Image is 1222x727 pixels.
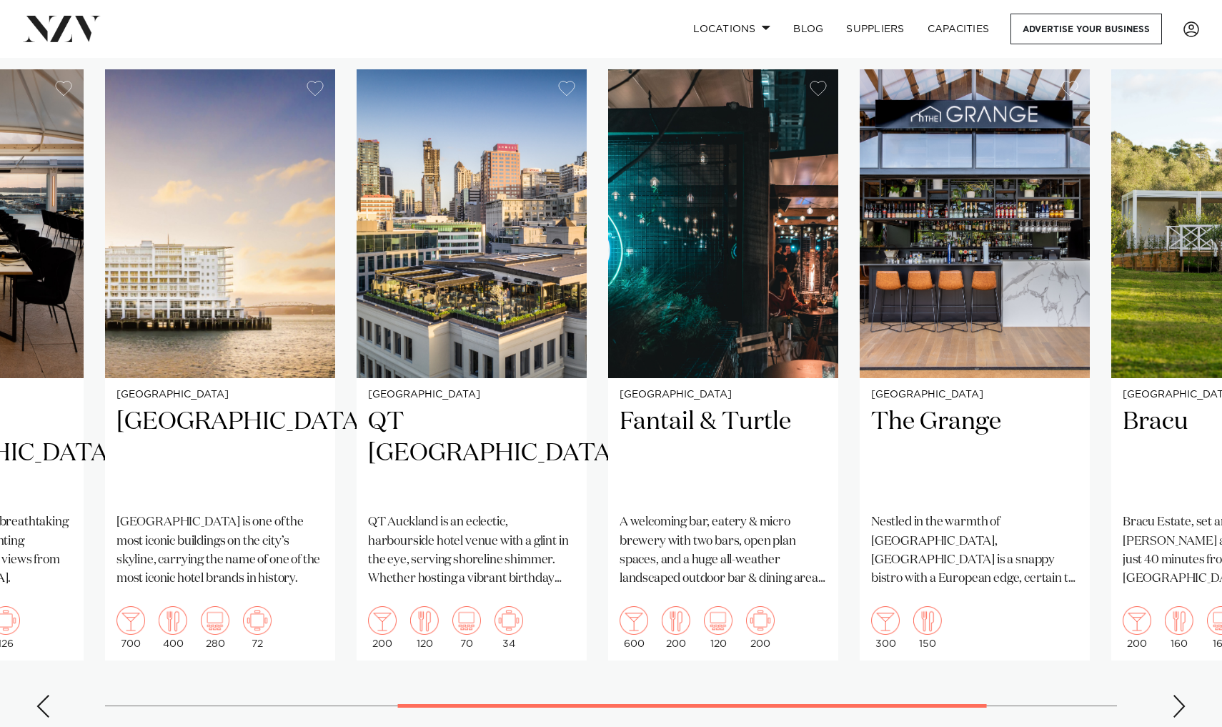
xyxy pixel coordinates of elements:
a: [GEOGRAPHIC_DATA] Fantail & Turtle A welcoming bar, eatery & micro brewery with two bars, open pl... [608,69,838,661]
img: theatre.png [704,606,732,635]
img: cocktail.png [368,606,397,635]
small: [GEOGRAPHIC_DATA] [116,390,324,400]
p: Nestled in the warmth of [GEOGRAPHIC_DATA], [GEOGRAPHIC_DATA] is a snappy bistro with a European ... [871,513,1078,588]
img: cocktail.png [1123,606,1151,635]
div: 70 [452,606,481,649]
img: nzv-logo.png [23,16,101,41]
img: meeting.png [243,606,272,635]
a: BLOG [782,14,835,44]
h2: The Grange [871,406,1078,503]
p: QT Auckland is an eclectic, harbourside hotel venue with a glint in the eye, serving shoreline sh... [368,513,575,588]
div: 120 [704,606,732,649]
img: theatre.png [452,606,481,635]
swiper-slide: 6 / 7 [860,69,1090,661]
img: dining.png [159,606,187,635]
small: [GEOGRAPHIC_DATA] [368,390,575,400]
div: 200 [746,606,775,649]
div: 280 [201,606,229,649]
img: theatre.png [201,606,229,635]
small: [GEOGRAPHIC_DATA] [871,390,1078,400]
img: dining.png [410,606,439,635]
img: cocktail.png [871,606,900,635]
img: cocktail.png [620,606,648,635]
img: dining.png [662,606,690,635]
h2: QT [GEOGRAPHIC_DATA] [368,406,575,503]
div: 700 [116,606,145,649]
swiper-slide: 3 / 7 [105,69,335,661]
a: [GEOGRAPHIC_DATA] The Grange Nestled in the warmth of [GEOGRAPHIC_DATA], [GEOGRAPHIC_DATA] is a s... [860,69,1090,661]
div: 160 [1165,606,1193,649]
div: 200 [1123,606,1151,649]
div: 72 [243,606,272,649]
img: meeting.png [495,606,523,635]
div: 600 [620,606,648,649]
div: 200 [368,606,397,649]
swiper-slide: 5 / 7 [608,69,838,661]
p: A welcoming bar, eatery & micro brewery with two bars, open plan spaces, and a huge all-weather l... [620,513,827,588]
img: cocktail.png [116,606,145,635]
img: meeting.png [746,606,775,635]
div: 150 [913,606,942,649]
img: dining.png [913,606,942,635]
div: 300 [871,606,900,649]
small: [GEOGRAPHIC_DATA] [620,390,827,400]
a: Advertise your business [1010,14,1162,44]
div: 120 [410,606,439,649]
swiper-slide: 4 / 7 [357,69,587,661]
a: [GEOGRAPHIC_DATA] [GEOGRAPHIC_DATA] [GEOGRAPHIC_DATA] is one of the most iconic buildings on the ... [105,69,335,661]
a: SUPPLIERS [835,14,915,44]
a: Locations [682,14,782,44]
h2: [GEOGRAPHIC_DATA] [116,406,324,503]
div: 34 [495,606,523,649]
a: Capacities [916,14,1001,44]
img: dining.png [1165,606,1193,635]
div: 400 [159,606,187,649]
a: [GEOGRAPHIC_DATA] QT [GEOGRAPHIC_DATA] QT Auckland is an eclectic, harbourside hotel venue with a... [357,69,587,661]
div: 200 [662,606,690,649]
p: [GEOGRAPHIC_DATA] is one of the most iconic buildings on the city’s skyline, carrying the name of... [116,513,324,588]
h2: Fantail & Turtle [620,406,827,503]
